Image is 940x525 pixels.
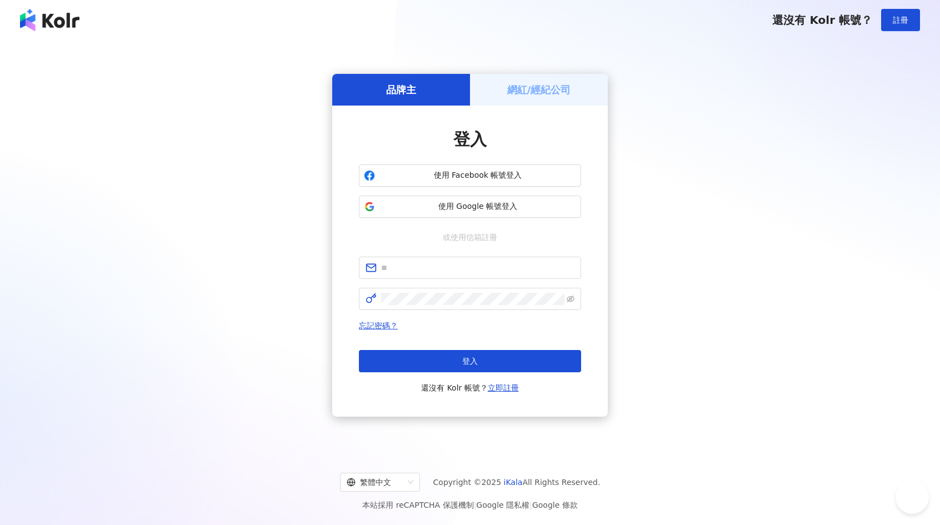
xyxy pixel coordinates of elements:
[359,196,581,218] button: 使用 Google 帳號登入
[507,83,571,97] h5: 網紅/經紀公司
[435,231,505,243] span: 或使用信箱註冊
[359,350,581,372] button: 登入
[386,83,416,97] h5: 品牌主
[359,164,581,187] button: 使用 Facebook 帳號登入
[567,295,574,303] span: eye-invisible
[529,501,532,509] span: |
[476,501,529,509] a: Google 隱私權
[421,381,519,394] span: 還沒有 Kolr 帳號？
[474,501,477,509] span: |
[881,9,920,31] button: 註冊
[362,498,577,512] span: 本站採用 reCAPTCHA 保護機制
[893,16,908,24] span: 註冊
[896,481,929,514] iframe: Help Scout Beacon - Open
[433,476,601,489] span: Copyright © 2025 All Rights Reserved.
[504,478,523,487] a: iKala
[379,201,576,212] span: 使用 Google 帳號登入
[453,129,487,149] span: 登入
[462,357,478,366] span: 登入
[379,170,576,181] span: 使用 Facebook 帳號登入
[20,9,79,31] img: logo
[488,383,519,392] a: 立即註冊
[359,321,398,330] a: 忘記密碼？
[532,501,578,509] a: Google 條款
[347,473,403,491] div: 繁體中文
[772,13,872,27] span: 還沒有 Kolr 帳號？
